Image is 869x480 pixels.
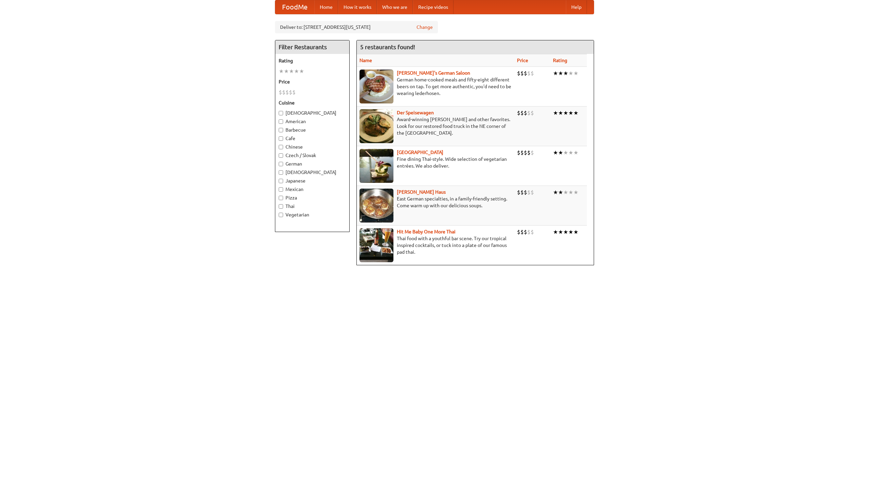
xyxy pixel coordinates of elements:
[279,111,283,115] input: [DEMOGRAPHIC_DATA]
[279,89,282,96] li: $
[527,70,531,77] li: $
[377,0,413,14] a: Who we are
[279,213,283,217] input: Vegetarian
[279,186,346,193] label: Mexican
[524,149,527,156] li: $
[563,228,568,236] li: ★
[279,187,283,192] input: Mexican
[360,44,415,50] ng-pluralize: 5 restaurants found!
[289,89,292,96] li: $
[531,228,534,236] li: $
[279,128,283,132] input: Barbecue
[520,109,524,117] li: $
[275,40,349,54] h4: Filter Restaurants
[573,189,578,196] li: ★
[558,109,563,117] li: ★
[568,228,573,236] li: ★
[279,204,283,209] input: Thai
[279,179,283,183] input: Japanese
[517,70,520,77] li: $
[314,0,338,14] a: Home
[275,0,314,14] a: FoodMe
[359,228,393,262] img: babythai.jpg
[517,149,520,156] li: $
[279,170,283,175] input: [DEMOGRAPHIC_DATA]
[279,194,346,201] label: Pizza
[558,228,563,236] li: ★
[524,70,527,77] li: $
[279,143,346,150] label: Chinese
[359,235,512,255] p: Thai food with a youthful bar scene. Try our tropical inspired cocktails, or tuck into a plate of...
[568,189,573,196] li: ★
[279,135,346,142] label: Cafe
[553,70,558,77] li: ★
[413,0,454,14] a: Recipe videos
[279,78,346,85] h5: Price
[279,162,283,166] input: German
[282,89,285,96] li: $
[573,228,578,236] li: ★
[527,228,531,236] li: $
[294,68,299,75] li: ★
[553,58,567,63] a: Rating
[527,149,531,156] li: $
[279,177,346,184] label: Japanese
[279,211,346,218] label: Vegetarian
[558,149,563,156] li: ★
[527,109,531,117] li: $
[517,228,520,236] li: $
[279,160,346,167] label: German
[279,118,346,125] label: American
[279,203,346,210] label: Thai
[563,149,568,156] li: ★
[299,68,304,75] li: ★
[359,70,393,103] img: esthers.jpg
[359,156,512,169] p: Fine dining Thai-style. Wide selection of vegetarian entrées. We also deliver.
[531,149,534,156] li: $
[573,109,578,117] li: ★
[568,149,573,156] li: ★
[563,109,568,117] li: ★
[279,145,283,149] input: Chinese
[275,21,438,33] div: Deliver to: [STREET_ADDRESS][US_STATE]
[520,228,524,236] li: $
[397,229,456,234] a: Hit Me Baby One More Thai
[279,127,346,133] label: Barbecue
[397,189,446,195] a: [PERSON_NAME] Haus
[359,116,512,136] p: Award-winning [PERSON_NAME] and other favorites. Look for our restored food truck in the NE corne...
[563,70,568,77] li: ★
[517,109,520,117] li: $
[568,109,573,117] li: ★
[517,189,520,196] li: $
[285,89,289,96] li: $
[359,109,393,143] img: speisewagen.jpg
[520,149,524,156] li: $
[289,68,294,75] li: ★
[531,70,534,77] li: $
[553,228,558,236] li: ★
[553,189,558,196] li: ★
[279,57,346,64] h5: Rating
[279,119,283,124] input: American
[279,110,346,116] label: [DEMOGRAPHIC_DATA]
[279,152,346,159] label: Czech / Slovak
[524,189,527,196] li: $
[397,70,470,76] a: [PERSON_NAME]'s German Saloon
[558,189,563,196] li: ★
[553,149,558,156] li: ★
[520,189,524,196] li: $
[517,58,528,63] a: Price
[568,70,573,77] li: ★
[524,109,527,117] li: $
[397,150,443,155] a: [GEOGRAPHIC_DATA]
[279,153,283,158] input: Czech / Slovak
[359,149,393,183] img: satay.jpg
[359,189,393,223] img: kohlhaus.jpg
[524,228,527,236] li: $
[279,196,283,200] input: Pizza
[397,110,434,115] a: Der Speisewagen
